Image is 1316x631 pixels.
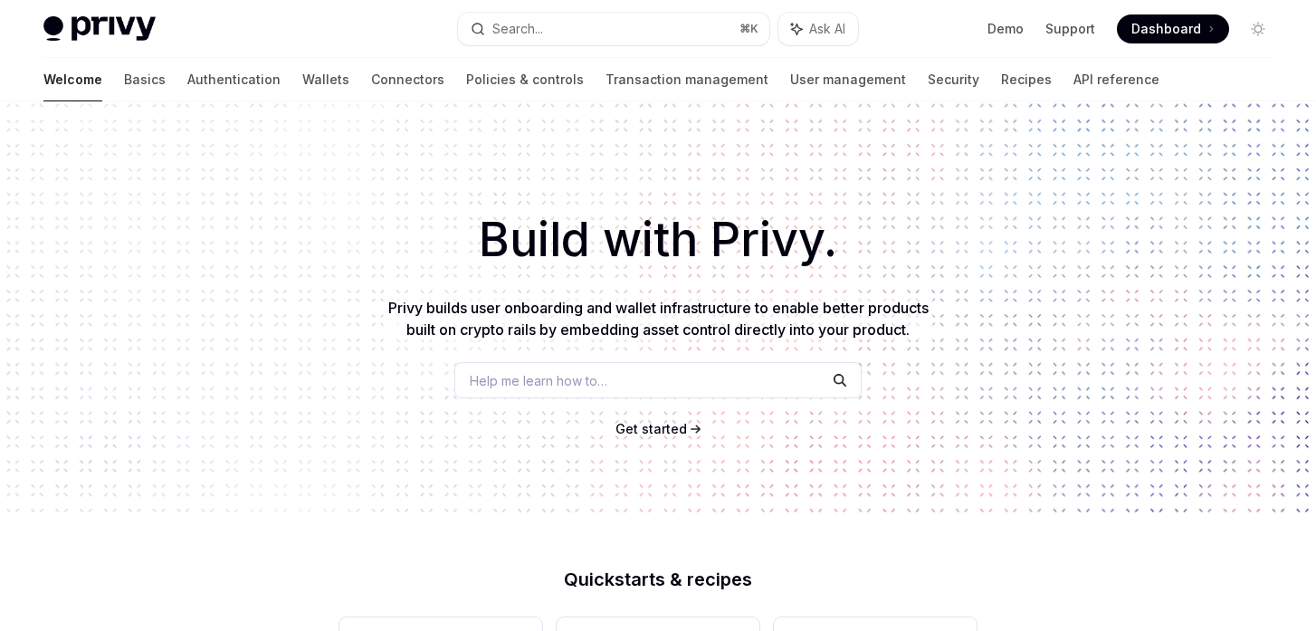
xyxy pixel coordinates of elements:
[1117,14,1229,43] a: Dashboard
[371,58,444,101] a: Connectors
[1131,20,1201,38] span: Dashboard
[302,58,349,101] a: Wallets
[790,58,906,101] a: User management
[1001,58,1052,101] a: Recipes
[1045,20,1095,38] a: Support
[492,18,543,40] div: Search...
[615,421,687,436] span: Get started
[809,20,845,38] span: Ask AI
[466,58,584,101] a: Policies & controls
[388,299,929,339] span: Privy builds user onboarding and wallet infrastructure to enable better products built on crypto ...
[124,58,166,101] a: Basics
[339,570,977,588] h2: Quickstarts & recipes
[458,13,769,45] button: Search...⌘K
[928,58,979,101] a: Security
[606,58,768,101] a: Transaction management
[470,371,607,390] span: Help me learn how to…
[29,205,1287,275] h1: Build with Privy.
[987,20,1024,38] a: Demo
[778,13,858,45] button: Ask AI
[615,420,687,438] a: Get started
[43,16,156,42] img: light logo
[1073,58,1159,101] a: API reference
[187,58,281,101] a: Authentication
[1244,14,1273,43] button: Toggle dark mode
[43,58,102,101] a: Welcome
[739,22,758,36] span: ⌘ K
